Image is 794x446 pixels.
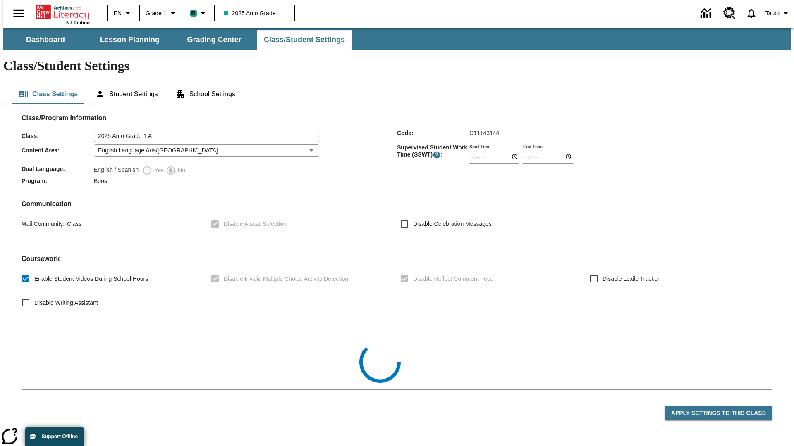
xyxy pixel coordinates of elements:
[397,130,469,136] span: Code :
[224,275,348,283] span: Disable Invalid Multiple Choice Activity Detection
[152,166,164,175] span: Yes
[187,35,241,45] span: Grading Center
[25,427,84,446] button: Support Offline
[26,35,65,45] span: Dashboard
[224,9,285,18] span: 2025 Auto Grade 1 A
[603,275,660,283] span: Disable Lexile Tracker
[22,114,772,122] h2: Class/Program Information
[3,28,791,50] div: SubNavbar
[94,178,109,184] span: Boost
[94,144,319,157] div: English Language Arts/[GEOGRAPHIC_DATA]
[22,200,772,208] h2: Communication
[22,166,94,172] span: Dual Language :
[100,35,160,45] span: Lesson Planning
[12,84,84,104] button: Class Settings
[34,299,98,307] span: Disable Writing Assistant
[36,4,90,20] a: Home
[22,255,772,311] div: Coursework
[22,122,772,186] div: Class/Program Information
[413,275,494,283] span: Disable Reflect Comment Feed
[191,8,196,18] span: B
[114,9,122,18] span: EN
[22,221,65,227] span: Mail Community :
[66,20,90,25] span: NJ Edition
[433,151,441,159] button: Supervised Student Work Time is the timeframe when students can take LevelSet and when lessons ar...
[110,6,136,21] button: Language: EN, Select a language
[264,35,345,45] span: Class/Student Settings
[469,143,490,149] label: Start Time
[94,166,139,176] label: English / Spanish
[665,406,772,421] button: Apply Settings to this Class
[3,30,352,50] div: SubNavbar
[173,30,256,50] button: Grading Center
[523,143,543,149] label: End Time
[22,200,772,241] div: Communication
[176,166,185,175] span: No
[22,325,772,383] div: Class Collections
[12,84,782,104] div: Class/Student Settings
[397,144,469,159] span: Supervised Student Work Time (SSWT) :
[257,30,352,50] button: Class/Student Settings
[88,84,164,104] button: Student Settings
[762,6,794,21] button: Profile/Settings
[146,9,167,18] span: Grade 1
[413,220,492,228] span: Disable Celebration Messages
[3,58,791,74] h1: Class/Student Settings
[741,2,762,24] a: Notifications
[187,6,211,21] button: Boost Class color is teal. Change class color
[65,221,81,227] span: Class
[42,434,78,439] span: Support Offline
[88,30,171,50] button: Lesson Planning
[22,133,94,139] span: Class :
[7,1,31,26] button: Open side menu
[36,3,90,25] div: Home
[142,6,181,21] button: Grade: Grade 1, Select a grade
[469,130,499,136] span: C11143144
[4,30,87,50] button: Dashboard
[696,2,718,25] a: Data Center
[224,220,287,228] span: Disable Avatar Selection
[94,130,319,142] input: Class
[22,255,772,263] h2: Course work
[22,147,94,154] span: Content Area :
[718,2,741,24] a: Resource Center, Will open in new tab
[34,275,148,283] span: Enable Student Videos During School Hours
[169,84,242,104] button: School Settings
[765,9,780,18] span: Tauto
[22,178,94,184] span: Program :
